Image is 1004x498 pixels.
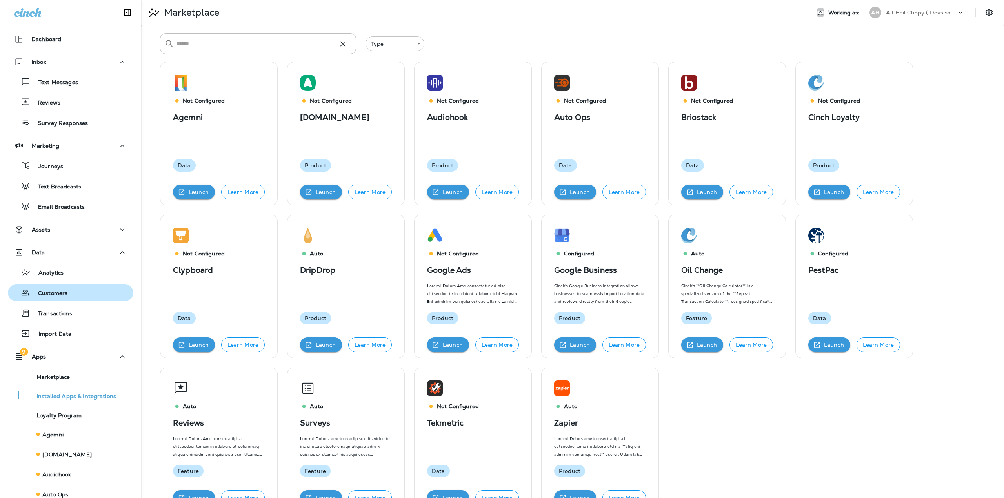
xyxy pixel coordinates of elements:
[300,315,331,321] span: Product
[310,98,352,104] p: Not Configured
[8,466,133,482] button: Audiohook
[300,162,331,168] span: Product
[427,185,469,199] button: Launch
[183,98,225,104] p: Not Configured
[857,185,900,199] button: Learn More
[8,244,133,260] button: Data
[437,403,479,410] p: Not Configured
[427,228,443,243] img: Google Ads
[554,282,646,306] p: Cinch's Google Business integration allows businesses to seamlessly import location data and revi...
[570,342,590,348] p: Launch
[31,163,63,170] p: Journeys
[570,189,590,195] p: Launch
[427,380,443,396] img: Tekmetric
[808,228,824,243] img: PestPac
[316,342,336,348] p: Launch
[30,204,85,211] p: Email Broadcasts
[818,250,848,257] p: Configured
[31,59,46,65] p: Inbox
[681,337,723,352] button: Launch
[221,185,265,199] button: Learn More
[427,264,471,276] p: Google Ads
[729,185,773,199] button: Learn More
[482,342,513,348] p: Learn More
[355,342,386,348] p: Learn More
[982,5,996,20] button: Settings
[602,337,646,352] button: Learn More
[808,111,860,123] p: Cinch Loyalty
[348,337,392,352] button: Learn More
[602,185,646,199] button: Learn More
[32,249,45,255] p: Data
[316,189,336,195] p: Launch
[564,98,606,104] p: Not Configured
[736,342,767,348] p: Learn More
[554,75,570,91] img: Auto Ops
[818,98,860,104] p: Not Configured
[31,36,61,42] p: Dashboard
[554,264,617,276] p: Google Business
[8,222,133,237] button: Assets
[808,264,838,276] p: PestPac
[427,75,443,91] img: Audiohook
[691,250,705,257] p: Auto
[221,337,265,352] button: Learn More
[8,114,133,131] button: Survey Responses
[808,75,824,91] img: Cinch Loyalty
[736,189,767,195] p: Learn More
[8,349,133,364] button: 9Apps
[863,342,894,348] p: Learn More
[183,403,196,410] p: Auto
[173,337,215,352] button: Launch
[427,417,464,429] p: Tekmetric
[437,250,479,257] p: Not Configured
[42,431,64,438] p: Agemni
[482,189,513,195] p: Learn More
[300,468,331,474] span: Feature
[8,388,133,403] button: Installed Apps & Integrations
[8,198,133,215] button: Email Broadcasts
[857,337,900,352] button: Learn More
[183,250,225,257] p: Not Configured
[427,111,468,123] p: Audiohook
[824,189,844,195] p: Launch
[828,9,862,16] span: Working as:
[32,226,50,233] p: Assets
[189,189,209,195] p: Launch
[427,337,469,352] button: Launch
[863,189,894,195] p: Learn More
[189,342,209,348] p: Launch
[729,337,773,352] button: Learn More
[30,183,81,191] p: Text Broadcasts
[554,435,646,458] p: Lorem'i Dolors ametconsect adipisci elitseddoe temp i utlabore etd ma **aliq eni adminim veniamqu...
[42,451,92,458] p: [DOMAIN_NAME]
[681,228,697,243] img: Oil Change
[173,380,189,396] img: Reviews
[554,162,577,168] span: Data
[8,426,133,442] button: Agemni
[173,417,204,429] p: Reviews
[427,468,450,474] span: Data
[554,315,585,321] span: Product
[8,54,133,70] button: Inbox
[173,468,204,474] span: Feature
[300,380,316,396] img: Surveys
[173,75,189,91] img: Agemni
[31,79,78,87] p: Text Messages
[681,75,697,91] img: Briostack
[475,185,519,199] button: Learn More
[808,185,850,199] button: Launch
[681,185,723,199] button: Launch
[475,337,519,352] button: Learn More
[173,111,203,123] p: Agemni
[427,162,458,168] span: Product
[161,7,220,18] p: Marketplace
[310,403,324,410] p: Auto
[30,290,67,297] p: Customers
[869,7,881,18] div: AH
[300,264,335,276] p: DripDrop
[30,120,88,127] p: Survey Responses
[173,435,265,458] p: Lorem'i Dolors Ametconsec adipisc elitseddoei temporin utlabore et doloremag aliqua enimadm veni ...
[554,111,590,123] p: Auto Ops
[42,471,71,478] p: Audiohook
